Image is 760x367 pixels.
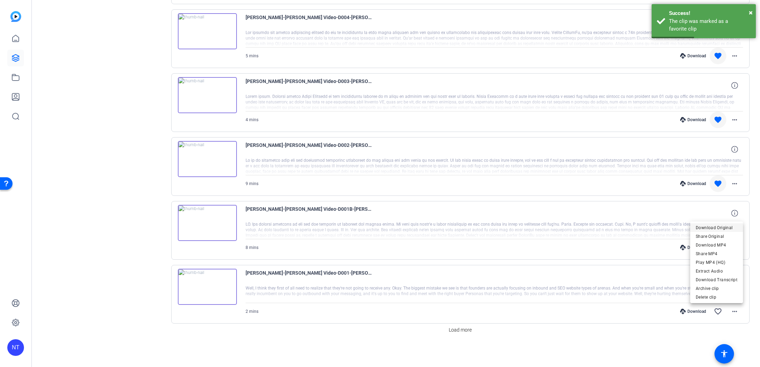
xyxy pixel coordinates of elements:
[696,276,737,284] span: Download Transcript
[696,224,737,232] span: Download Original
[696,241,737,249] span: Download MP4
[669,9,751,17] div: Success!
[696,232,737,241] span: Share Original
[696,250,737,258] span: Share MP4
[696,293,737,301] span: Delete clip
[696,267,737,275] span: Extract Audio
[749,8,753,17] span: ×
[749,7,753,18] button: Close
[669,17,751,33] div: The clip was marked as a favorite clip
[696,258,737,267] span: Play MP4 (HQ)
[696,284,737,293] span: Archive clip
